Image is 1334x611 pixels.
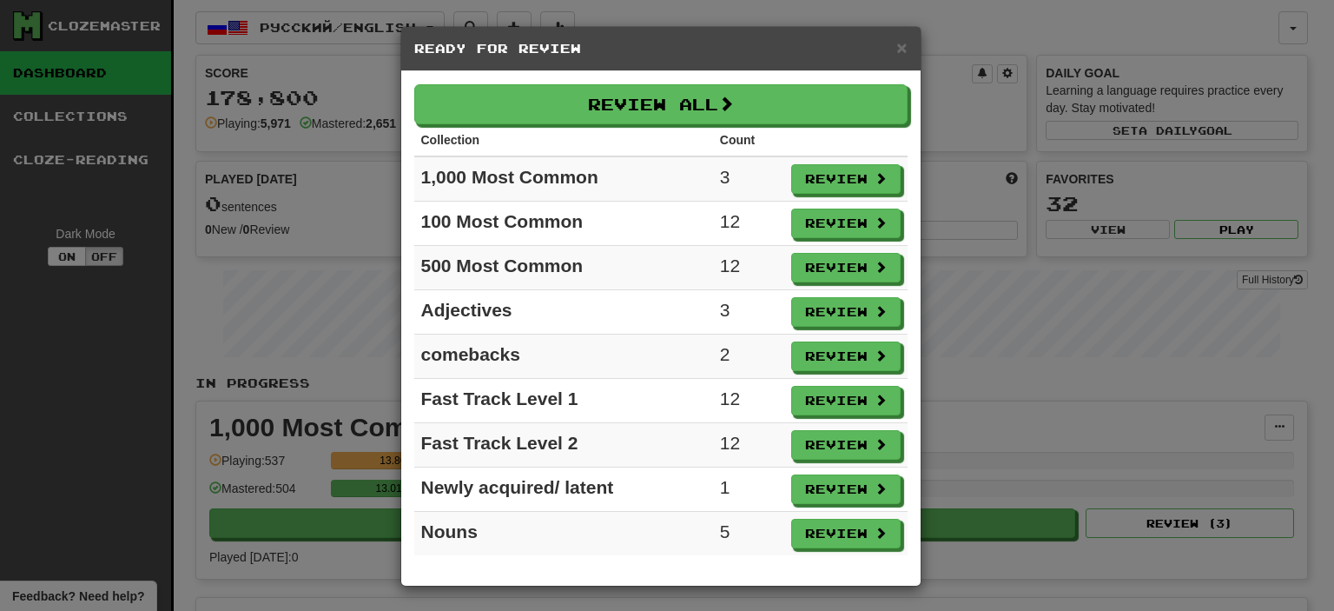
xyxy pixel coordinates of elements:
[791,164,901,194] button: Review
[414,335,713,379] td: comebacks
[414,379,713,423] td: Fast Track Level 1
[414,156,713,202] td: 1,000 Most Common
[791,519,901,548] button: Review
[791,253,901,282] button: Review
[791,209,901,238] button: Review
[713,468,784,512] td: 1
[414,468,713,512] td: Newly acquired/ latent
[414,246,713,290] td: 500 Most Common
[414,40,908,57] h5: Ready for Review
[414,84,908,124] button: Review All
[791,386,901,415] button: Review
[791,297,901,327] button: Review
[414,202,713,246] td: 100 Most Common
[713,156,784,202] td: 3
[791,430,901,460] button: Review
[896,38,907,56] button: Close
[414,423,713,468] td: Fast Track Level 2
[713,335,784,379] td: 2
[713,246,784,290] td: 12
[414,124,713,156] th: Collection
[896,37,907,57] span: ×
[713,423,784,468] td: 12
[713,124,784,156] th: Count
[414,290,713,335] td: Adjectives
[414,512,713,556] td: Nouns
[713,290,784,335] td: 3
[713,379,784,423] td: 12
[791,475,901,504] button: Review
[713,512,784,556] td: 5
[791,342,901,371] button: Review
[713,202,784,246] td: 12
